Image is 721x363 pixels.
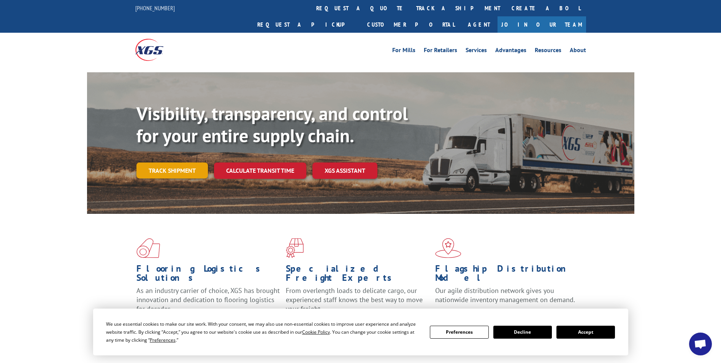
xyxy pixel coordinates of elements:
div: We use essential cookies to make our site work. With your consent, we may also use non-essential ... [106,320,421,344]
span: As an industry carrier of choice, XGS has brought innovation and dedication to flooring logistics... [136,286,280,313]
a: Join Our Team [498,16,586,33]
div: Cookie Consent Prompt [93,309,628,355]
a: Services [466,47,487,56]
b: Visibility, transparency, and control for your entire supply chain. [136,102,408,147]
img: xgs-icon-flagship-distribution-model-red [435,238,461,258]
a: Customer Portal [361,16,460,33]
a: Request a pickup [252,16,361,33]
h1: Specialized Freight Experts [286,264,429,286]
span: Our agile distribution network gives you nationwide inventory management on demand. [435,286,575,304]
img: xgs-icon-total-supply-chain-intelligence-red [136,238,160,258]
p: From overlength loads to delicate cargo, our experienced staff knows the best way to move your fr... [286,286,429,320]
a: Track shipment [136,162,208,178]
a: [PHONE_NUMBER] [135,4,175,12]
img: xgs-icon-focused-on-flooring-red [286,238,304,258]
a: About [570,47,586,56]
button: Accept [556,326,615,339]
h1: Flooring Logistics Solutions [136,264,280,286]
span: Preferences [150,337,176,343]
a: For Mills [392,47,415,56]
a: Advantages [495,47,526,56]
h1: Flagship Distribution Model [435,264,579,286]
button: Preferences [430,326,488,339]
a: Agent [460,16,498,33]
span: Cookie Policy [302,329,330,335]
a: Calculate transit time [214,162,306,179]
button: Decline [493,326,552,339]
a: For Retailers [424,47,457,56]
a: XGS ASSISTANT [312,162,377,179]
a: Resources [535,47,561,56]
div: Open chat [689,333,712,355]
